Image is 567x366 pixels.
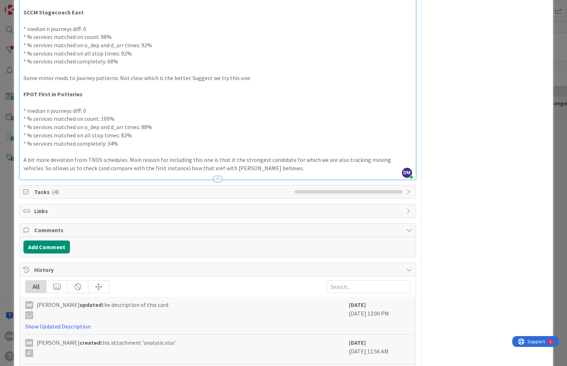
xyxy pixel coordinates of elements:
p: Some minor mods to journey patterns. Not clear which is the better. Suggest we try this one [23,74,412,82]
p: * % services matched on count: 98% [23,33,412,41]
p: * % services matched on all stop times: 82% [23,131,412,140]
b: [DATE] [349,339,366,346]
p: * % services matched on count: 100% [23,115,412,123]
span: History [34,265,402,274]
b: created [80,339,100,346]
span: Support [15,1,33,10]
div: [DATE] 12:00 PM [349,300,410,331]
span: Tasks [34,188,291,196]
span: Links [34,207,402,215]
span: DM [402,168,412,178]
div: DM [25,301,33,309]
span: [PERSON_NAME] this attachment 'analysis.xlsx' [37,338,176,357]
strong: FPOT First in Potteries [23,91,83,98]
span: Comments [34,226,402,234]
span: ( 4 ) [52,188,59,195]
button: Add Comment [23,241,70,253]
input: Search... [327,280,410,293]
p: * % services matched on all stop times: 92% [23,49,412,58]
a: Show Updated Description [25,323,90,330]
div: [DATE] 11:56 AM [349,338,410,360]
p: * % services matched completely: 68% [23,57,412,66]
strong: SCCM Stagecoach East [23,9,84,16]
p: A bit more deviation from TNDS schedules. Main reason for including this one is that it the stron... [23,156,412,172]
p: * % services matched completely: 34% [23,140,412,148]
p: * % services matched on o_dep and d_arr times: 92% [23,41,412,49]
p: * % services matched on o_dep and d_arr times: 88% [23,123,412,131]
div: 1 [37,3,39,9]
div: DM [25,339,33,347]
div: All [26,281,46,293]
p: * median n journeys diff: 0 [23,25,412,33]
p: * median n journeys diff: 0 [23,107,412,115]
b: updated [80,301,102,308]
b: [DATE] [349,301,366,308]
span: [PERSON_NAME] the description of this card [37,300,168,319]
